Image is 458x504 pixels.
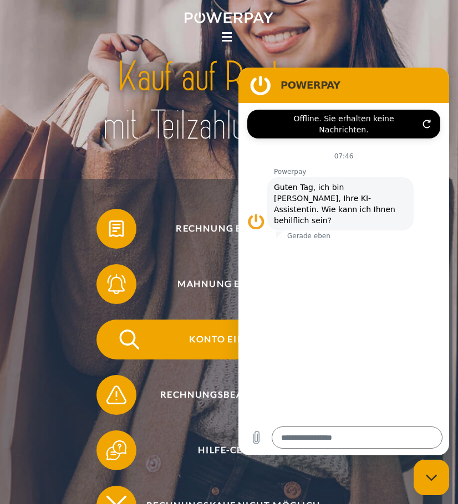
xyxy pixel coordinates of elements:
[104,216,129,241] img: qb_bill.svg
[96,375,356,415] button: Rechnungsbeanstandung
[111,264,356,304] span: Mahnung erhalten?
[72,50,386,152] img: title-powerpay_de.svg
[96,430,356,470] button: Hilfe-Center
[96,264,356,304] button: Mahnung erhalten?
[82,317,370,362] a: Konto einsehen
[82,207,370,251] a: Rechnung erhalten?
[414,460,449,495] iframe: Schaltfläche zum Öffnen des Messaging-Fensters; Konversation läuft
[185,12,274,23] img: logo-powerpay-white.svg
[238,68,449,455] iframe: Messaging-Fenster
[104,271,129,296] img: qb_bell.svg
[111,320,356,359] span: Konto einsehen
[82,428,370,472] a: Hilfe-Center
[96,320,356,359] button: Konto einsehen
[111,430,356,470] span: Hilfe-Center
[111,209,356,249] span: Rechnung erhalten?
[111,375,356,415] span: Rechnungsbeanstandung
[96,209,356,249] button: Rechnung erhalten?
[82,373,370,417] a: Rechnungsbeanstandung
[104,382,129,407] img: qb_warning.svg
[82,262,370,306] a: Mahnung erhalten?
[117,327,142,352] img: qb_search.svg
[104,438,129,462] img: qb_help.svg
